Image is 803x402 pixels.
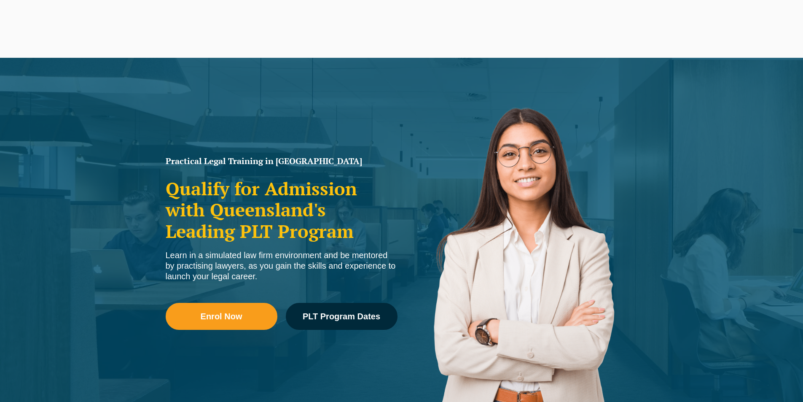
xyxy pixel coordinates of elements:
a: PLT Program Dates [286,303,397,330]
span: PLT Program Dates [303,312,380,321]
h1: Practical Legal Training in [GEOGRAPHIC_DATA] [166,157,397,165]
div: Learn in a simulated law firm environment and be mentored by practising lawyers, as you gain the ... [166,250,397,282]
span: Enrol Now [201,312,242,321]
a: Enrol Now [166,303,277,330]
h2: Qualify for Admission with Queensland's Leading PLT Program [166,178,397,242]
